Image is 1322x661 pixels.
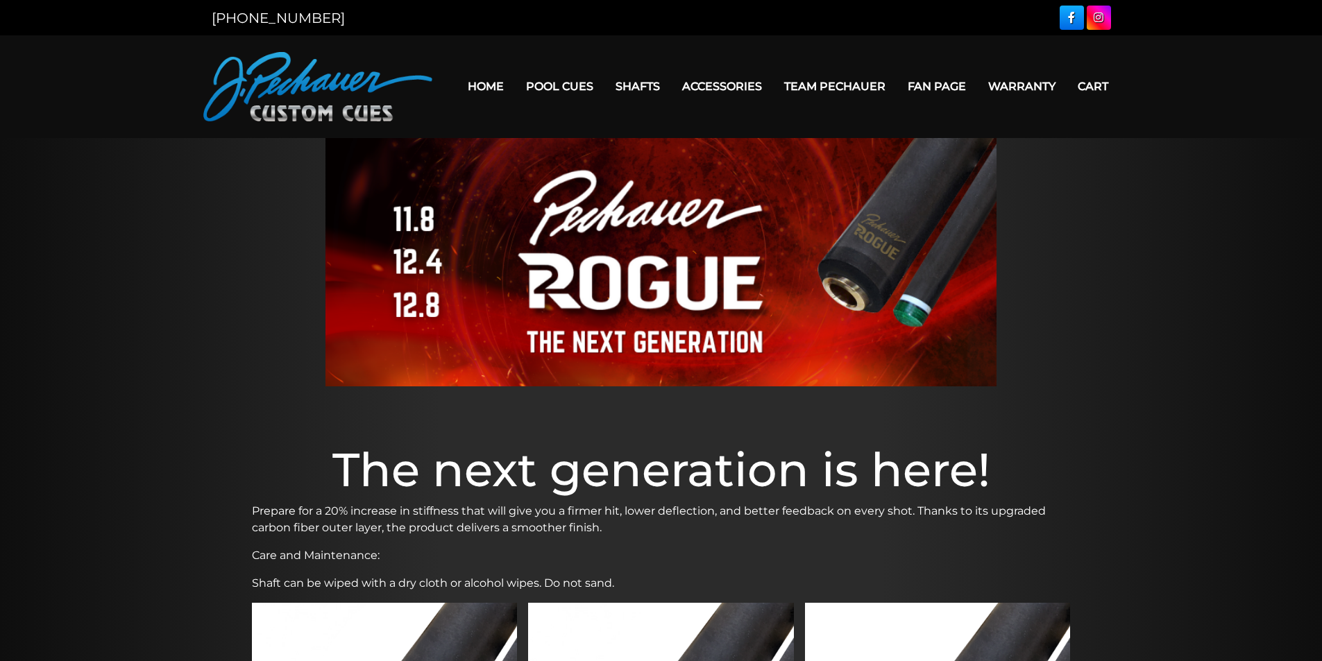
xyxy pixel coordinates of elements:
a: [PHONE_NUMBER] [212,10,345,26]
a: Warranty [977,69,1067,104]
a: Home [457,69,515,104]
img: Pechauer Custom Cues [203,52,432,121]
a: Cart [1067,69,1119,104]
h1: The next generation is here! [252,442,1071,497]
a: Team Pechauer [773,69,897,104]
p: Prepare for a 20% increase in stiffness that will give you a firmer hit, lower deflection, and be... [252,503,1071,536]
a: Pool Cues [515,69,604,104]
a: Shafts [604,69,671,104]
p: Care and Maintenance: [252,547,1071,564]
a: Accessories [671,69,773,104]
a: Fan Page [897,69,977,104]
p: Shaft can be wiped with a dry cloth or alcohol wipes. Do not sand. [252,575,1071,592]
